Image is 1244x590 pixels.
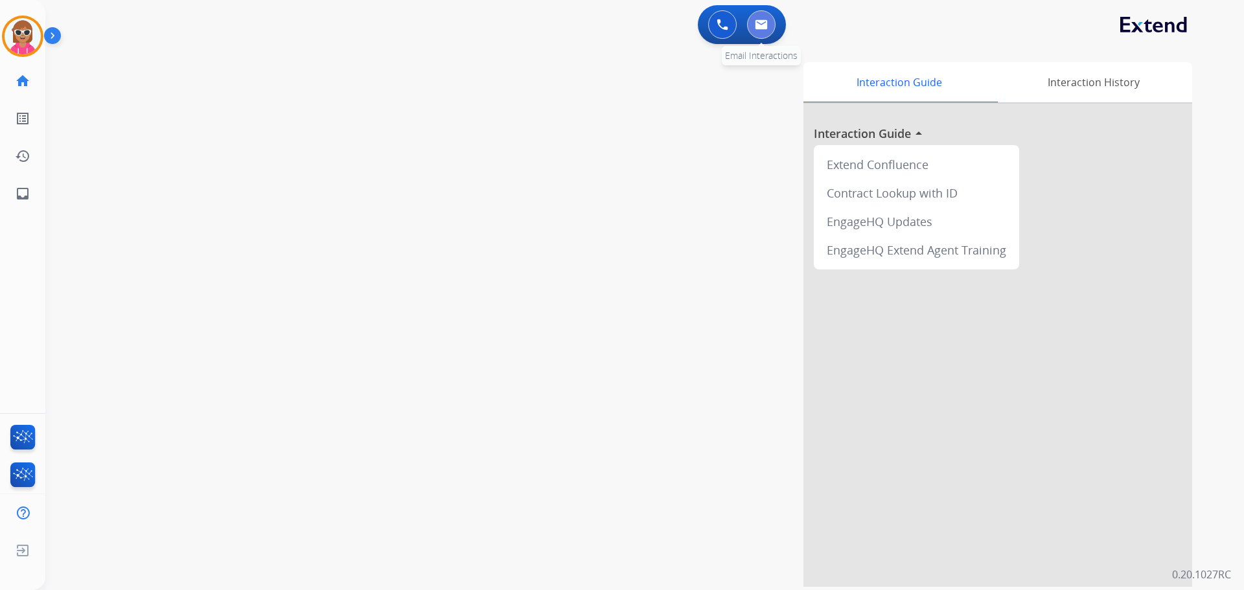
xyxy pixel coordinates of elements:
[5,18,41,54] img: avatar
[15,73,30,89] mat-icon: home
[995,62,1192,102] div: Interaction History
[803,62,995,102] div: Interaction Guide
[819,179,1014,207] div: Contract Lookup with ID
[15,148,30,164] mat-icon: history
[15,111,30,126] mat-icon: list_alt
[725,49,798,62] span: Email Interactions
[1172,567,1231,582] p: 0.20.1027RC
[819,207,1014,236] div: EngageHQ Updates
[819,150,1014,179] div: Extend Confluence
[15,186,30,201] mat-icon: inbox
[819,236,1014,264] div: EngageHQ Extend Agent Training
